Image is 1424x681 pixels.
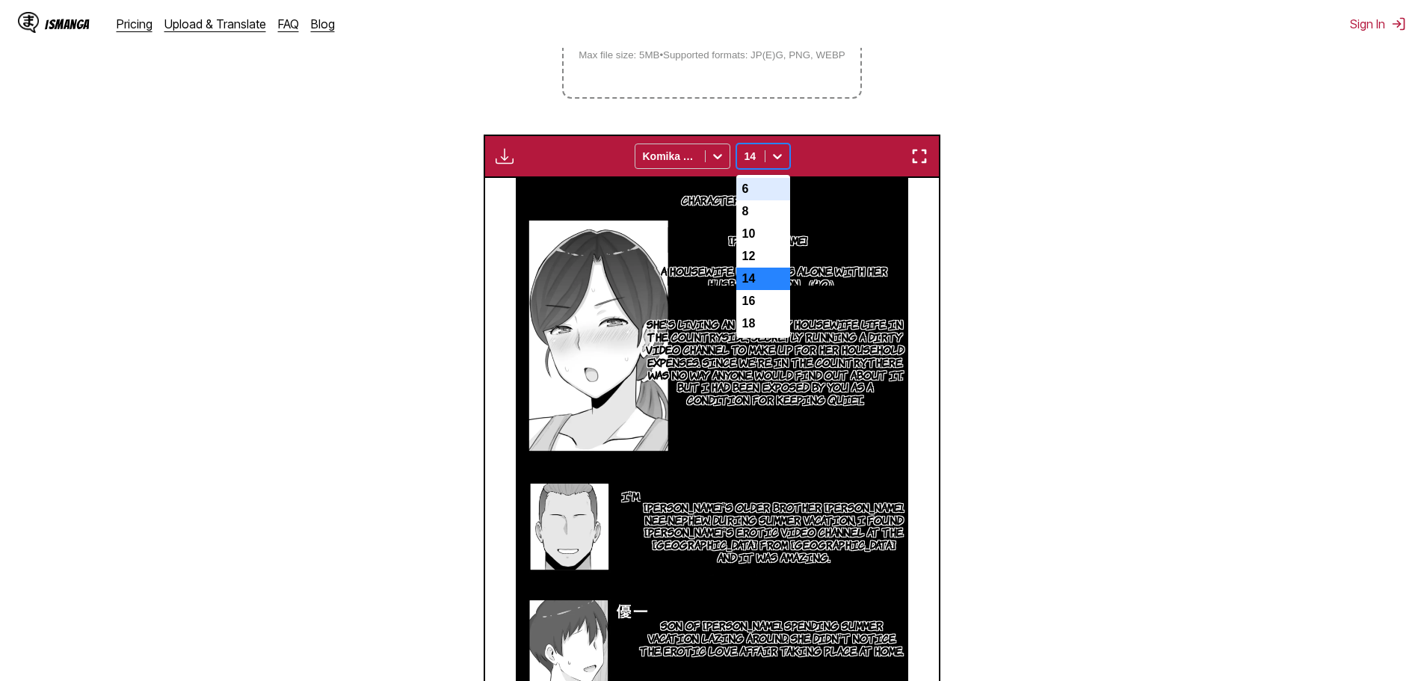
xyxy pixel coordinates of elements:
img: Enter fullscreen [910,147,928,165]
div: 10 [736,223,790,245]
img: Sign out [1391,16,1406,31]
p: A housewife who lives alone with her husband and son （40） [648,262,900,293]
a: Upload & Translate [164,16,266,31]
a: FAQ [278,16,299,31]
p: She's living an ordinary housewife life in the countryside, secretly running a dirty video channe... [643,315,907,409]
div: 18 [736,312,790,335]
p: I'm... [619,487,644,505]
a: Pricing [117,16,152,31]
div: 8 [736,200,790,223]
div: 6 [736,178,790,200]
div: IsManga [45,17,90,31]
div: 12 [736,245,790,268]
p: [PERSON_NAME] [726,231,810,250]
img: Download translated images [496,147,514,165]
img: IsManga Logo [18,12,39,33]
p: Characters [679,191,750,209]
p: [PERSON_NAME]'s older brother [PERSON_NAME]. Nee-nephew. During summer vacation, I found [PERSON_... [641,498,907,567]
button: Sign In [1350,16,1406,31]
a: IsManga LogoIsManga [18,12,117,36]
div: 14 [736,268,790,290]
div: 16 [736,290,790,312]
a: Blog [311,16,335,31]
small: Max file size: 5MB • Supported formats: JP(E)G, PNG, WEBP [567,49,857,61]
p: Son of [PERSON_NAME]. Spending summer vacation lazing around. She didn't notice the erotic love a... [636,616,907,659]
